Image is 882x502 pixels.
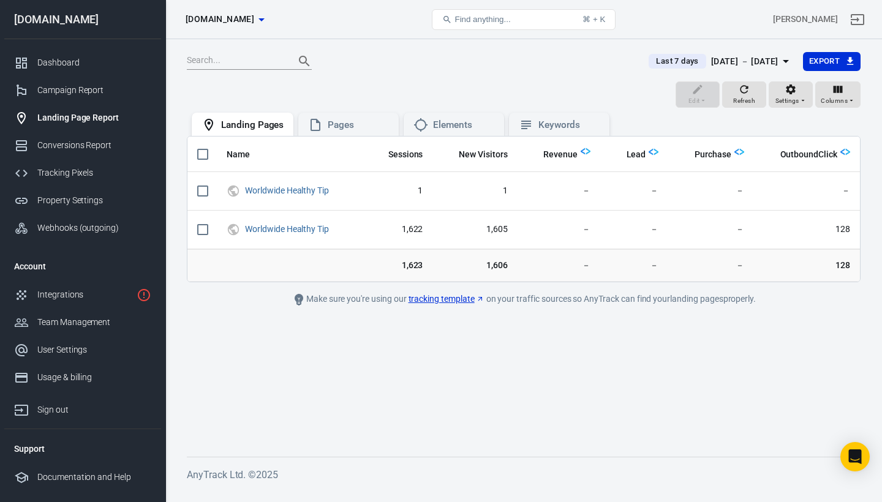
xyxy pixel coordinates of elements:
[610,260,658,272] span: －
[221,119,284,132] div: Landing Pages
[4,391,161,424] a: Sign out
[37,194,151,207] div: Property Settings
[37,316,151,329] div: Team Management
[37,471,151,484] div: Documentation and Help
[37,371,151,384] div: Usage & billing
[821,96,848,107] span: Columns
[4,364,161,391] a: Usage & billing
[711,54,778,69] div: [DATE] － [DATE]
[454,15,510,24] span: Find anything...
[678,185,744,197] span: －
[695,149,731,161] span: Purchase
[527,223,590,236] span: －
[582,15,605,24] div: ⌘ + K
[37,343,151,356] div: User Settings
[678,223,744,236] span: －
[372,149,423,161] span: Sessions
[328,119,389,132] div: Pages
[764,149,837,161] span: OutboundClick
[459,149,508,161] span: New Visitors
[843,5,872,34] a: Sign out
[227,184,240,198] svg: UTM & Web Traffic
[245,224,329,234] a: Worldwide Healthy Tip
[227,149,266,161] span: Name
[372,260,423,272] span: 1,623
[187,467,861,482] h6: AnyTrack Ltd. © 2025
[181,8,269,31] button: [DOMAIN_NAME]
[722,81,766,108] button: Refresh
[4,214,161,242] a: Webhooks (outgoing)
[639,51,802,72] button: Last 7 days[DATE] － [DATE]
[442,260,507,272] span: 1,606
[227,222,240,237] svg: UTM & Web Traffic
[543,149,578,161] span: Revenue
[37,111,151,124] div: Landing Page Report
[37,222,151,234] div: Webhooks (outgoing)
[4,159,161,187] a: Tracking Pixels
[37,56,151,69] div: Dashboard
[610,185,658,197] span: －
[4,434,161,463] li: Support
[388,149,423,161] span: Sessions
[442,185,507,197] span: 1
[4,14,161,25] div: [DOMAIN_NAME]
[610,223,658,236] span: －
[679,149,731,161] span: Purchase
[764,260,850,272] span: 128
[649,147,658,157] img: Logo
[780,149,837,161] span: OutboundClick
[442,223,507,236] span: 1,605
[733,96,755,107] span: Refresh
[4,187,161,214] a: Property Settings
[815,81,861,108] button: Columns
[775,96,799,107] span: Settings
[432,9,616,30] button: Find anything...⌘ + K
[372,223,423,236] span: 1,622
[186,12,254,27] span: worldwidehealthytip.com
[4,49,161,77] a: Dashboard
[137,288,151,302] svg: 1 networks not verified yet
[527,185,590,197] span: －
[581,146,590,156] img: Logo
[764,223,850,236] span: 128
[538,119,600,132] div: Keywords
[611,149,646,161] span: Lead
[769,81,813,108] button: Settings
[734,147,744,157] img: Logo
[4,309,161,336] a: Team Management
[37,403,151,416] div: Sign out
[4,336,161,364] a: User Settings
[4,281,161,309] a: Integrations
[627,149,646,161] span: Lead
[187,53,285,69] input: Search...
[37,288,132,301] div: Integrations
[543,147,578,162] span: Total revenue calculated by AnyTrack.
[4,77,161,104] a: Campaign Report
[409,293,484,305] a: tracking template
[651,55,703,67] span: Last 7 days
[37,84,151,97] div: Campaign Report
[433,119,494,132] div: Elements
[4,132,161,159] a: Conversions Report
[527,260,590,272] span: －
[527,147,578,162] span: Total revenue calculated by AnyTrack.
[840,442,870,471] div: Open Intercom Messenger
[245,185,329,195] a: Worldwide Healthy Tip
[773,13,838,26] div: Account id: GXqx2G2u
[803,52,861,71] button: Export
[4,104,161,132] a: Landing Page Report
[187,137,860,282] div: scrollable content
[372,185,423,197] span: 1
[37,139,151,152] div: Conversions Report
[4,252,161,281] li: Account
[764,185,850,197] span: －
[678,260,744,272] span: －
[227,149,250,161] span: Name
[37,167,151,179] div: Tracking Pixels
[248,292,799,307] div: Make sure you're using our on your traffic sources so AnyTrack can find your landing pages properly.
[840,147,850,157] img: Logo
[443,149,508,161] span: New Visitors
[290,47,319,76] button: Search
